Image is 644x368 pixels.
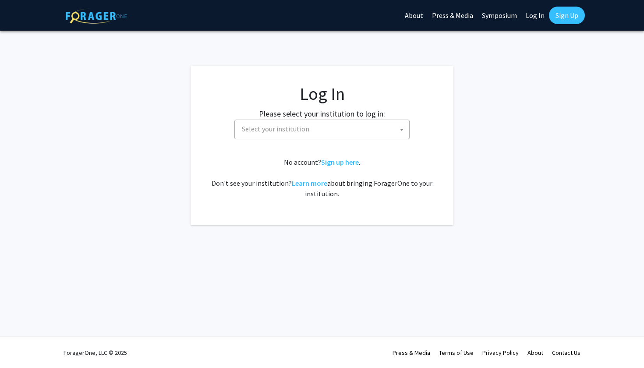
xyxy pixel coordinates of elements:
[208,157,436,199] div: No account? . Don't see your institution? about bringing ForagerOne to your institution.
[552,349,580,357] a: Contact Us
[66,8,127,24] img: ForagerOne Logo
[527,349,543,357] a: About
[321,158,359,166] a: Sign up here
[238,120,409,138] span: Select your institution
[64,337,127,368] div: ForagerOne, LLC © 2025
[242,124,309,133] span: Select your institution
[292,179,327,188] a: Learn more about bringing ForagerOne to your institution
[259,108,385,120] label: Please select your institution to log in:
[549,7,585,24] a: Sign Up
[393,349,430,357] a: Press & Media
[439,349,474,357] a: Terms of Use
[482,349,519,357] a: Privacy Policy
[208,83,436,104] h1: Log In
[234,120,410,139] span: Select your institution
